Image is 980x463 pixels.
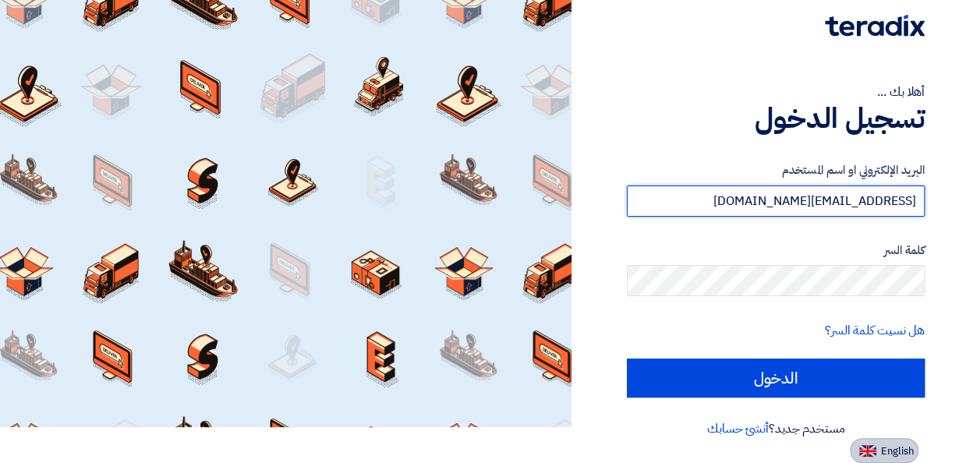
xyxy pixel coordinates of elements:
input: أدخل بريد العمل الإلكتروني او اسم المستخدم الخاص بك ... [627,186,925,217]
label: كلمة السر [627,242,925,260]
img: Teradix logo [825,15,925,37]
div: مستخدم جديد؟ [627,419,925,438]
a: هل نسيت كلمة السر؟ [825,321,925,340]
input: الدخول [627,359,925,398]
label: البريد الإلكتروني او اسم المستخدم [627,161,925,179]
button: English [850,438,918,463]
a: أنشئ حسابك [707,419,769,438]
img: en-US.png [859,445,876,457]
h1: تسجيل الدخول [627,101,925,136]
span: English [881,446,914,457]
div: أهلا بك ... [627,83,925,101]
